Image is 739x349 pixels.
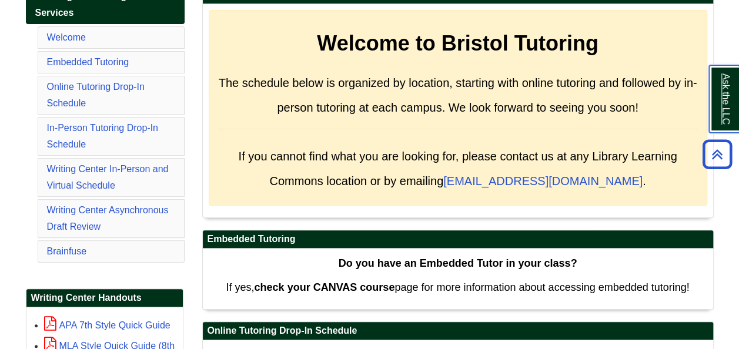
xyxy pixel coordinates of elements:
[238,150,677,187] span: If you cannot find what you are looking for, please contact us at any Library Learning Commons lo...
[47,82,145,108] a: Online Tutoring Drop-In Schedule
[47,32,86,42] a: Welcome
[47,57,129,67] a: Embedded Tutoring
[47,164,169,190] a: Writing Center In-Person and Virtual Schedule
[317,31,598,55] strong: Welcome to Bristol Tutoring
[47,123,158,149] a: In-Person Tutoring Drop-In Schedule
[44,320,170,330] a: APA 7th Style Quick Guide
[26,289,183,307] h2: Writing Center Handouts
[203,322,713,340] h2: Online Tutoring Drop-In Schedule
[339,257,577,269] strong: Do you have an Embedded Tutor in your class?
[254,281,394,293] strong: check your CANVAS course
[47,246,87,256] a: Brainfuse
[47,205,169,231] a: Writing Center Asynchronous Draft Review
[443,174,643,187] a: [EMAIL_ADDRESS][DOMAIN_NAME]
[203,230,713,249] h2: Embedded Tutoring
[219,76,697,114] span: The schedule below is organized by location, starting with online tutoring and followed by in-per...
[698,146,736,162] a: Back to Top
[226,281,689,293] span: If yes, page for more information about accessing embedded tutoring!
